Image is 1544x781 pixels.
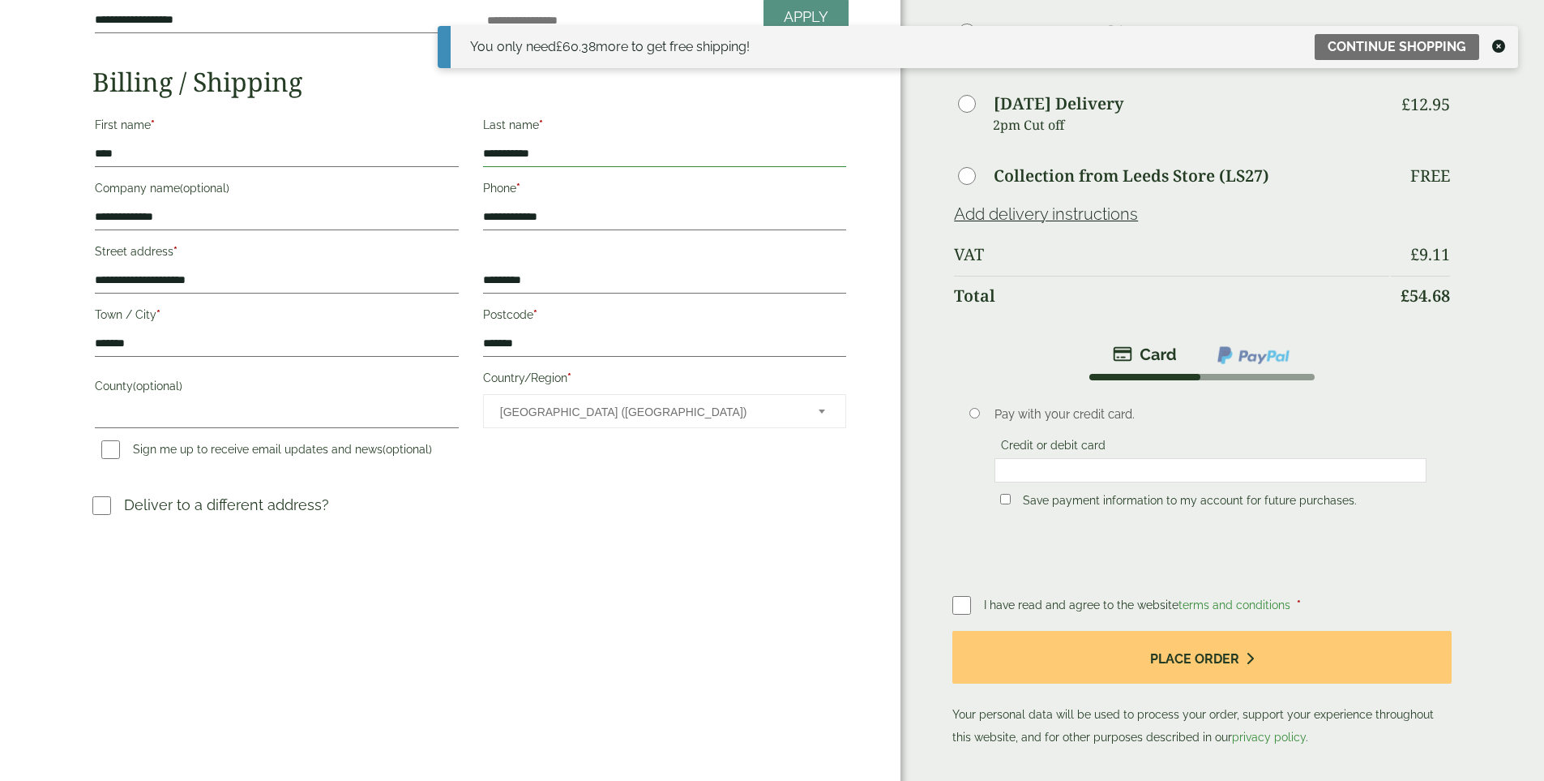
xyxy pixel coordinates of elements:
[95,303,458,331] label: Town / City
[1016,494,1363,512] label: Save payment information to my account for future purchases.
[383,443,432,456] span: (optional)
[483,394,846,428] span: Country/Region
[156,308,160,321] abbr: required
[1401,285,1409,307] span: £
[556,39,596,54] span: 60.38
[180,182,229,195] span: (optional)
[994,168,1269,184] label: Collection from Leeds Store (LS27)
[95,177,458,204] label: Company name
[1297,599,1301,611] abbr: required
[994,406,1426,423] p: Pay with your credit card.
[1410,22,1450,44] bdi: 5.95
[101,440,120,459] input: Sign me up to receive email updates and news(optional)
[95,443,438,461] label: Sign me up to receive email updates and news
[994,439,1112,457] label: Credit or debit card
[1232,731,1306,744] a: privacy policy
[1401,285,1450,307] bdi: 54.68
[483,114,846,141] label: Last name
[952,631,1451,684] button: Place order
[124,494,329,516] p: Deliver to a different address?
[151,118,155,131] abbr: required
[1401,93,1450,115] bdi: 12.95
[993,113,1388,137] p: 2pm Cut off
[95,375,458,402] label: County
[1315,34,1479,60] a: Continue shopping
[533,308,537,321] abbr: required
[1410,243,1450,265] bdi: 9.11
[95,114,458,141] label: First name
[500,395,797,429] span: United Kingdom (UK)
[999,463,1422,478] iframe: Secure card payment input frame
[1410,243,1419,265] span: £
[1401,93,1410,115] span: £
[516,182,520,195] abbr: required
[483,177,846,204] label: Phone
[483,367,846,394] label: Country/Region
[133,380,182,393] span: (optional)
[984,599,1294,611] span: I have read and agree to the website
[95,240,458,268] label: Street address
[567,371,571,384] abbr: required
[173,245,177,258] abbr: required
[483,303,846,331] label: Postcode
[952,631,1451,749] p: Your personal data will be used to process your order, support your experience throughout this we...
[954,204,1138,224] a: Add delivery instructions
[994,96,1123,112] label: [DATE] Delivery
[954,276,1388,315] th: Total
[556,39,562,54] span: £
[1216,345,1291,366] img: ppcp-gateway.png
[92,67,849,97] h2: Billing / Shipping
[1410,22,1419,44] span: £
[1410,166,1450,186] p: Free
[1178,599,1290,611] a: terms and conditions
[1113,345,1177,364] img: stripe.png
[994,24,1178,41] label: DPD Next Working Day
[539,118,543,131] abbr: required
[784,8,828,26] span: Apply
[470,37,750,57] div: You only need more to get free shipping!
[954,235,1388,274] th: VAT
